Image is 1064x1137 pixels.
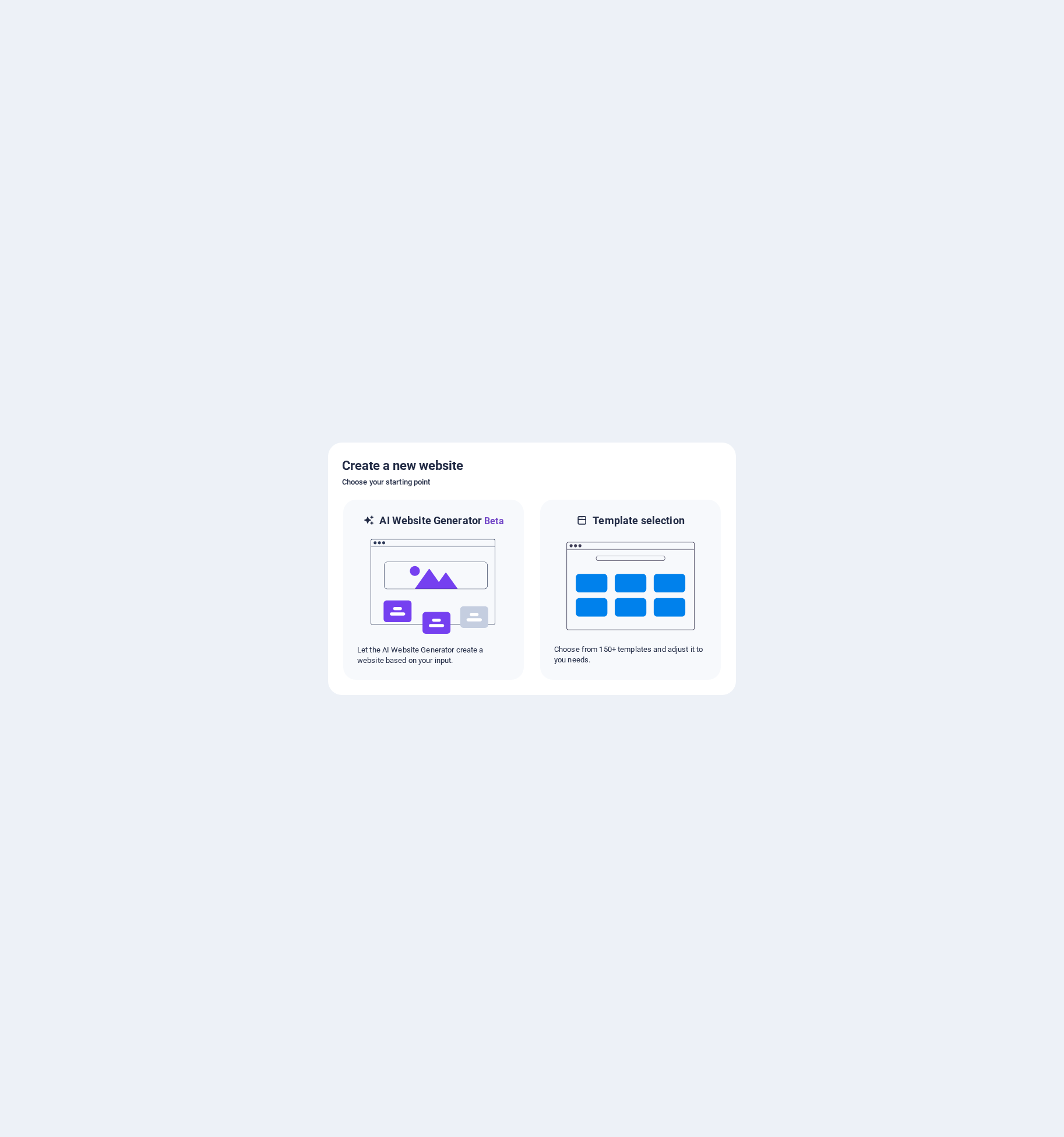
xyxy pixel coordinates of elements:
p: Choose from 150+ templates and adjust it to you needs. [554,644,707,665]
h5: Create a new website [342,457,722,475]
h6: Template selection [593,514,684,528]
img: ai [369,528,498,645]
h6: Choose your starting point [342,475,722,489]
div: Template selectionChoose from 150+ templates and adjust it to you needs. [539,499,722,681]
h6: AI Website Generator [379,514,503,528]
span: Beta [482,515,504,527]
div: AI Website GeneratorBetaaiLet the AI Website Generator create a website based on your input. [342,499,525,681]
p: Let the AI Website Generator create a website based on your input. [357,645,510,666]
